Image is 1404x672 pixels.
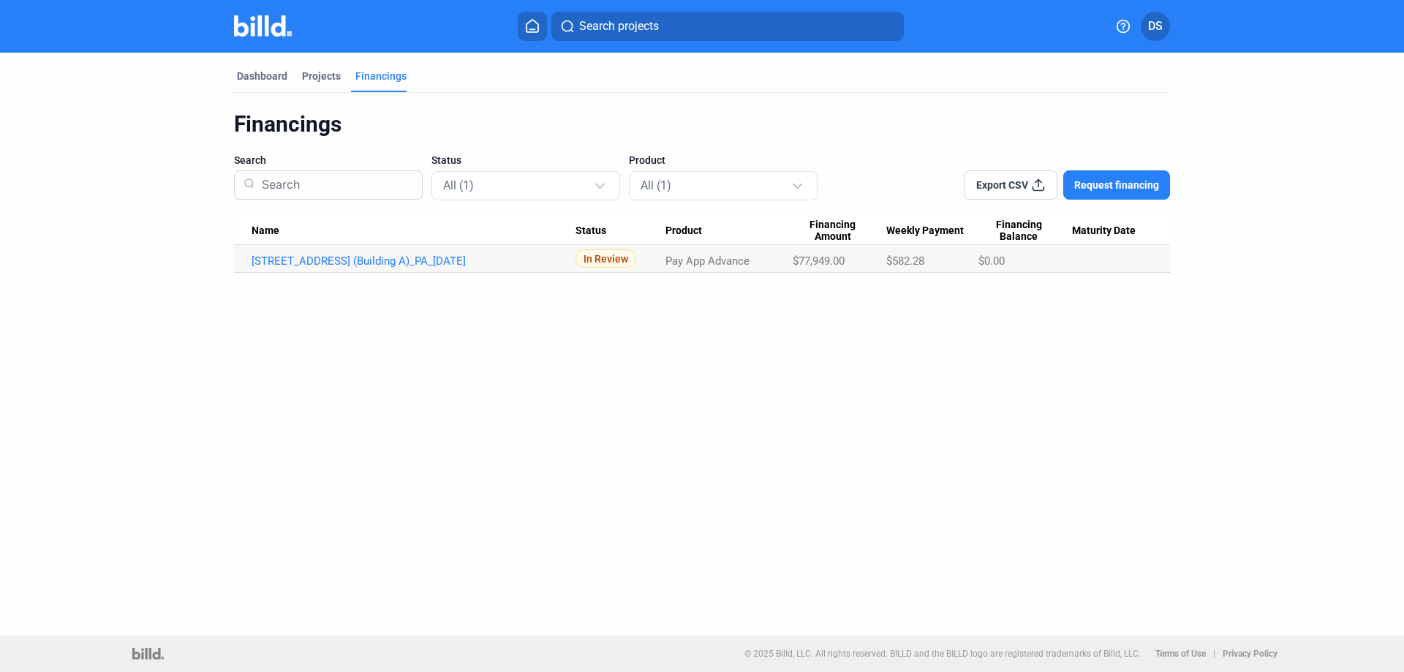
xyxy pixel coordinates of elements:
[976,178,1028,192] span: Export CSV
[978,219,1059,243] span: Financing Balance
[886,224,978,238] div: Weekly Payment
[1148,18,1163,35] span: DS
[964,170,1057,200] button: Export CSV
[793,219,873,243] span: Financing Amount
[1141,12,1170,41] button: DS
[252,254,575,268] a: [STREET_ADDRESS] (Building A)_PA_[DATE]
[234,110,1170,138] div: Financings
[237,69,287,83] div: Dashboard
[886,224,964,238] span: Weekly Payment
[252,224,575,238] div: Name
[629,153,665,167] span: Product
[1072,224,1152,238] div: Maturity Date
[575,224,666,238] div: Status
[551,12,904,41] button: Search projects
[1213,649,1215,659] p: |
[234,15,292,37] img: Billd Company Logo
[132,648,164,660] img: logo
[1072,224,1136,238] span: Maturity Date
[641,178,671,192] mat-select-trigger: All (1)
[793,254,845,268] span: $77,949.00
[575,249,636,268] span: In Review
[665,224,793,238] div: Product
[744,649,1141,659] p: © 2025 Billd, LLC. All rights reserved. BILLD and the BILLD logo are registered trademarks of Bil...
[234,153,266,167] span: Search
[252,224,279,238] span: Name
[665,224,702,238] span: Product
[443,178,474,192] mat-select-trigger: All (1)
[575,224,606,238] span: Status
[355,69,407,83] div: Financings
[431,153,461,167] span: Status
[793,219,886,243] div: Financing Amount
[1223,649,1277,659] b: Privacy Policy
[579,18,659,35] span: Search projects
[256,166,413,204] input: Search
[1074,178,1159,192] span: Request financing
[886,254,924,268] span: $582.28
[302,69,341,83] div: Projects
[978,219,1072,243] div: Financing Balance
[978,254,1005,268] span: $0.00
[1155,649,1206,659] b: Terms of Use
[665,254,750,268] span: Pay App Advance
[1063,170,1170,200] button: Request financing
